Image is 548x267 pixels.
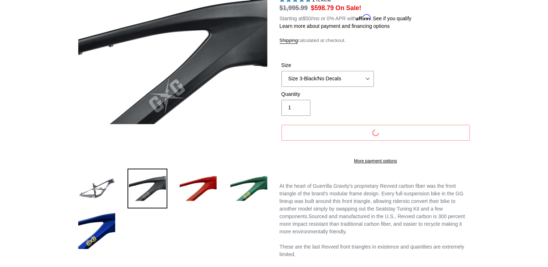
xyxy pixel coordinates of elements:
button: Add to cart [281,125,470,141]
p: Starting at /mo or 0% APR with . [280,13,411,22]
div: These are the last Revved front triangles in existence and quantities are extremely limited. [280,243,472,258]
span: Affirm [356,14,371,21]
span: At the heart of Guerrilla Gravity's proprietary Revved carbon fiber was the front triangle of the... [280,183,464,204]
img: Load image into Gallery viewer, Guerrilla Gravity Revved Modular Front Triangle [229,169,269,208]
a: More payment options [281,158,470,164]
div: Sourced and manufactured in the U.S., Revved carbon is 300 percent more impact resistant than tra... [280,182,472,236]
img: Load image into Gallery viewer, Guerrilla Gravity Revved Modular Front Triangle [77,169,117,208]
span: $50 [302,16,311,21]
label: Size [281,62,374,69]
label: Quantity [281,90,374,98]
a: Learn more about payment and financing options [280,23,390,29]
span: $598.79 [311,4,334,12]
s: $1,995.99 [280,4,308,12]
img: Load image into Gallery viewer, Guerrilla Gravity Revved Modular Front Triangle [178,169,218,208]
div: calculated at checkout. [280,37,472,44]
span: On Sale! [335,3,361,13]
span: to convert their bike to another model simply by swapping out the Seatstay Tuning Kit and a few c... [280,198,456,219]
img: Load image into Gallery viewer, Guerrilla Gravity Revved Modular Front Triangle [77,211,117,250]
a: Shipping [280,38,298,44]
img: Load image into Gallery viewer, Guerrilla Gravity Revved Modular Front Triangle [127,169,167,208]
a: See if you qualify - Learn more about Affirm Financing (opens in modal) [373,16,411,21]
